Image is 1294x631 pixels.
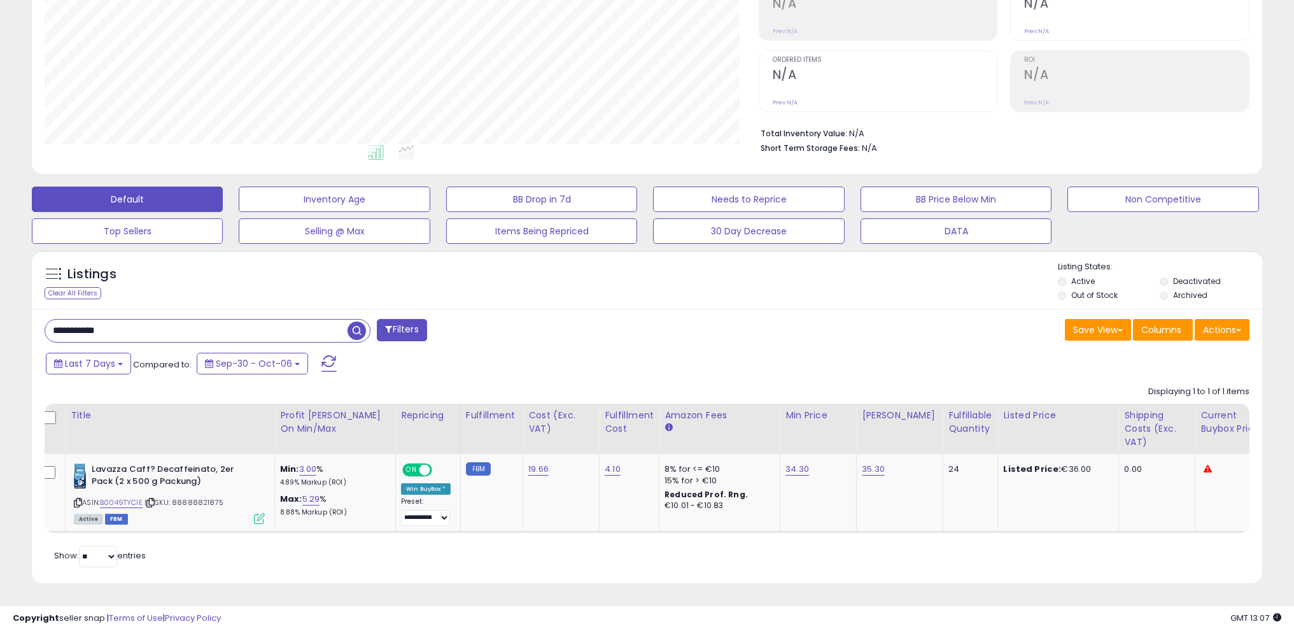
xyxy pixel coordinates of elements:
[299,463,317,476] a: 3.00
[197,353,308,374] button: Sep-30 - Oct-06
[280,463,299,475] b: Min:
[466,409,517,422] div: Fulfillment
[1003,409,1113,422] div: Listed Price
[275,404,396,454] th: The percentage added to the cost of goods (COGS) that forms the calculator for Min & Max prices.
[665,500,770,511] div: €10.01 - €10.83
[239,218,430,244] button: Selling @ Max
[773,67,997,85] h2: N/A
[446,187,637,212] button: BB Drop in 7d
[401,409,455,422] div: Repricing
[280,464,386,487] div: %
[74,464,265,523] div: ASIN:
[528,463,549,476] a: 19.66
[1200,409,1266,436] div: Current Buybox Price
[862,463,885,476] a: 35.30
[430,465,451,476] span: OFF
[773,27,798,35] small: Prev: N/A
[46,353,131,374] button: Last 7 Days
[1133,319,1193,341] button: Columns
[32,218,223,244] button: Top Sellers
[665,464,770,475] div: 8% for <= €10
[761,143,860,153] b: Short Term Storage Fees:
[280,409,390,436] div: Profit [PERSON_NAME] on Min/Max
[404,465,419,476] span: ON
[528,409,594,436] div: Cost (Exc. VAT)
[67,266,116,283] h5: Listings
[665,409,775,422] div: Amazon Fees
[605,463,621,476] a: 4.10
[1067,187,1258,212] button: Non Competitive
[1124,464,1185,475] div: 0.00
[1024,67,1249,85] h2: N/A
[1071,276,1095,287] label: Active
[761,125,1240,140] li: N/A
[92,464,246,490] b: Lavazza Caff? Decaffeinato, 2er Pack (2 x 500 g Packung)
[1141,323,1181,336] span: Columns
[665,422,672,434] small: Amazon Fees.
[54,549,146,562] span: Show: entries
[165,612,221,624] a: Privacy Policy
[74,514,103,525] span: All listings currently available for purchase on Amazon
[13,612,59,624] strong: Copyright
[653,187,844,212] button: Needs to Reprice
[1058,261,1262,273] p: Listing States:
[13,613,221,625] div: seller snap | |
[133,358,192,371] span: Compared to:
[466,462,491,476] small: FBM
[302,493,320,506] a: 5.29
[377,319,426,341] button: Filters
[773,99,798,106] small: Prev: N/A
[861,218,1051,244] button: DATA
[144,497,223,507] span: | SKU: 88888821875
[948,409,992,436] div: Fulfillable Quantity
[862,142,877,154] span: N/A
[1148,386,1249,398] div: Displaying 1 to 1 of 1 items
[1024,27,1049,35] small: Prev: N/A
[109,612,163,624] a: Terms of Use
[605,409,654,436] div: Fulfillment Cost
[100,497,143,508] a: B0049TYCIE
[1195,319,1249,341] button: Actions
[761,128,847,139] b: Total Inventory Value:
[105,514,128,525] span: FBM
[1173,290,1207,301] label: Archived
[1003,464,1109,475] div: €36.00
[1024,57,1249,64] span: ROI
[401,483,451,495] div: Win BuyBox *
[280,493,386,517] div: %
[785,409,851,422] div: Min Price
[861,187,1051,212] button: BB Price Below Min
[948,464,988,475] div: 24
[665,475,770,486] div: 15% for > €10
[45,287,101,299] div: Clear All Filters
[785,463,809,476] a: 34.30
[280,493,302,505] b: Max:
[1173,276,1221,287] label: Deactivated
[653,218,844,244] button: 30 Day Decrease
[665,489,748,500] b: Reduced Prof. Rng.
[401,497,451,526] div: Preset:
[216,357,292,370] span: Sep-30 - Oct-06
[862,409,938,422] div: [PERSON_NAME]
[1230,612,1281,624] span: 2025-10-14 13:07 GMT
[1024,99,1049,106] small: Prev: N/A
[74,464,88,489] img: 41wXKRxkMHL._SL40_.jpg
[280,508,386,517] p: 8.88% Markup (ROI)
[1003,463,1061,475] b: Listed Price:
[1071,290,1118,301] label: Out of Stock
[773,57,997,64] span: Ordered Items
[1065,319,1131,341] button: Save View
[446,218,637,244] button: Items Being Repriced
[239,187,430,212] button: Inventory Age
[1124,409,1190,449] div: Shipping Costs (Exc. VAT)
[71,409,269,422] div: Title
[280,478,386,487] p: 4.89% Markup (ROI)
[32,187,223,212] button: Default
[65,357,115,370] span: Last 7 Days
